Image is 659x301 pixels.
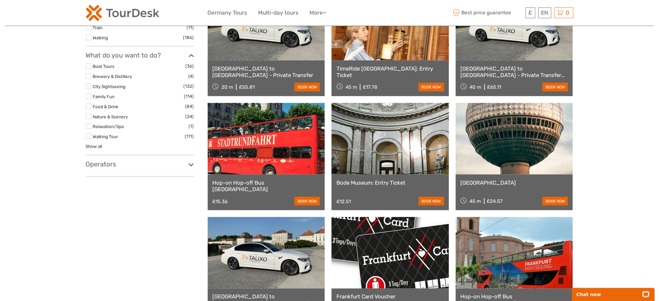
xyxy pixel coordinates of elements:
span: £ [529,9,533,16]
span: (1) [189,123,194,130]
span: (132) [184,83,194,90]
span: (36) [186,62,194,70]
a: book now [419,197,444,205]
a: Frankfurt Card Voucher [336,294,444,300]
a: TimeRide [GEOGRAPHIC_DATA]: Entry Ticket [336,65,444,79]
img: 2254-3441b4b5-4e5f-4d00-b396-31f1d84a6ebf_logo_small.png [86,5,159,21]
a: Multi-day tours [258,8,299,18]
div: £65.11 [487,84,501,90]
span: 40 m [470,84,481,90]
a: Brewery & Distillery [93,74,132,79]
a: Walking Tour [93,134,118,139]
span: (111) [185,133,194,140]
a: Family Fun [93,94,115,99]
div: £24.57 [487,198,503,204]
div: £17.78 [363,84,377,90]
a: Food & Drink [93,104,119,109]
a: Nature & Scenery [93,114,128,119]
span: Best price guarantee [452,7,524,18]
a: Germany Tours [208,8,247,18]
a: More [310,8,327,18]
a: [GEOGRAPHIC_DATA] [461,179,568,186]
a: Boat Tours [93,64,115,69]
a: book now [543,83,568,91]
div: £12.51 [336,199,351,204]
a: Hop-on Hop-off Bus [GEOGRAPHIC_DATA] [213,179,320,193]
a: book now [419,83,444,91]
a: Train [93,25,103,30]
a: [GEOGRAPHIC_DATA] to [GEOGRAPHIC_DATA] - Private Transfer (BER) [461,65,568,79]
span: 20 m [221,84,233,90]
h3: What do you want to do? [86,51,194,59]
span: 0 [565,9,571,16]
span: (84) [185,103,194,110]
iframe: LiveChat chat widget [568,281,659,301]
h3: Operators [86,160,194,168]
a: book now [295,83,320,91]
a: book now [295,197,320,205]
a: [GEOGRAPHIC_DATA] to [GEOGRAPHIC_DATA] - Private Transfer [213,65,320,79]
div: £55.81 [239,84,255,90]
span: (114) [184,93,194,100]
span: (11) [187,24,194,31]
span: (186) [183,34,194,41]
div: £15.36 [213,199,228,204]
span: 45 m [346,84,357,90]
span: (24) [186,113,194,120]
div: EN [538,7,551,18]
a: Relaxation/Spa [93,124,124,129]
a: City Sightseeing [93,84,126,89]
span: 45 m [470,198,481,204]
a: book now [543,197,568,205]
a: Show all [86,144,102,149]
a: Bode Museum: Entry Ticket [336,179,444,186]
span: (4) [189,72,194,80]
a: Walking [93,35,108,40]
